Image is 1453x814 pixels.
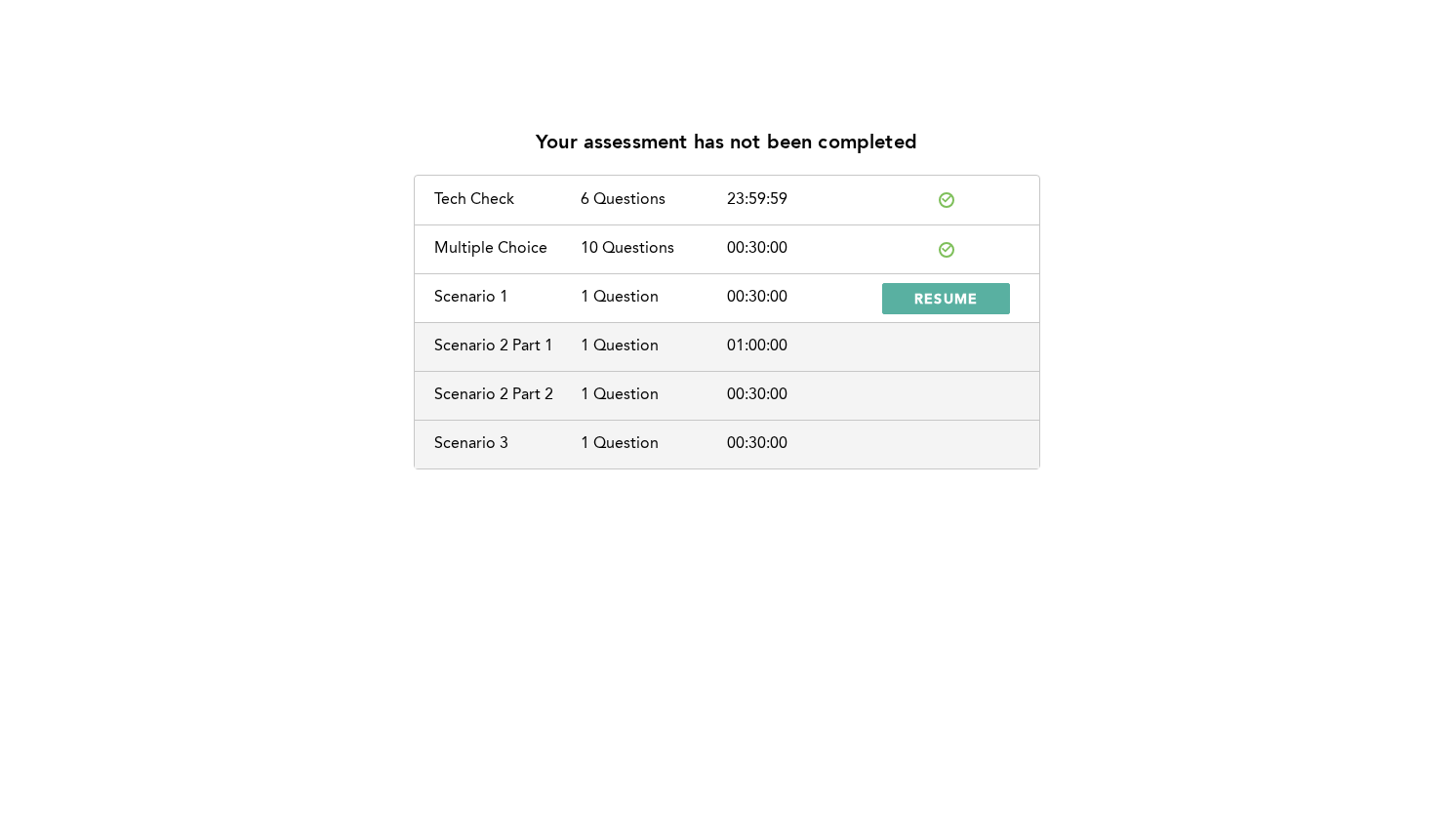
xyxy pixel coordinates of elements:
div: 1 Question [581,289,727,306]
div: 00:30:00 [727,387,873,404]
div: Scenario 3 [434,435,581,453]
div: 00:30:00 [727,240,873,258]
span: RESUME [914,289,979,307]
div: Tech Check [434,191,581,209]
div: Scenario 2 Part 2 [434,387,581,404]
div: 1 Question [581,387,727,404]
div: 00:30:00 [727,435,873,453]
div: 23:59:59 [727,191,873,209]
div: 01:00:00 [727,338,873,355]
div: Scenario 1 [434,289,581,306]
div: 1 Question [581,435,727,453]
div: Multiple Choice [434,240,581,258]
div: 1 Question [581,338,727,355]
div: 10 Questions [581,240,727,258]
div: 6 Questions [581,191,727,209]
button: RESUME [882,283,1011,314]
p: Your assessment has not been completed [536,133,917,155]
div: 00:30:00 [727,289,873,306]
div: Scenario 2 Part 1 [434,338,581,355]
